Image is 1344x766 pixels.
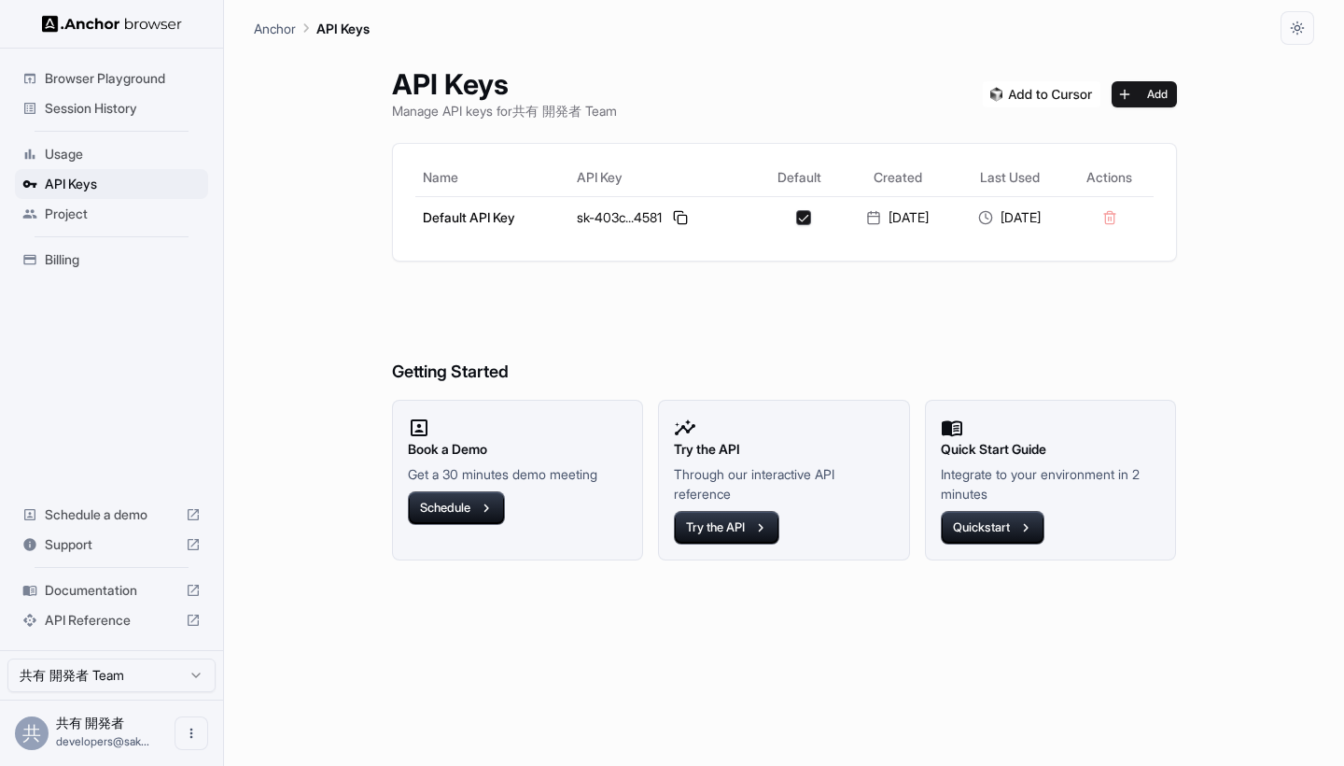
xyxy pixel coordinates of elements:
[15,199,208,229] div: Project
[45,69,201,88] span: Browser Playground
[674,439,894,460] h2: Try the API
[961,208,1058,227] div: [DATE]
[56,734,149,748] span: developers@sakurakids-sc.jp
[954,159,1066,196] th: Last Used
[45,535,178,554] span: Support
[408,464,628,484] p: Get a 30 minutes demo meeting
[941,464,1161,504] p: Integrate to your environment in 2 minutes
[983,81,1100,107] img: Add anchorbrowser MCP server to Cursor
[577,206,749,229] div: sk-403c...4581
[408,439,628,460] h2: Book a Demo
[15,530,208,560] div: Support
[45,145,201,163] span: Usage
[175,716,208,750] button: Open menu
[45,99,201,118] span: Session History
[674,511,779,545] button: Try the API
[941,439,1161,460] h2: Quick Start Guide
[15,169,208,199] div: API Keys
[45,505,178,524] span: Schedule a demo
[757,159,842,196] th: Default
[45,581,178,600] span: Documentation
[15,64,208,93] div: Browser Playground
[45,611,178,630] span: API Reference
[669,206,692,229] button: Copy API key
[849,208,946,227] div: [DATE]
[415,196,570,238] td: Default API Key
[842,159,954,196] th: Created
[1066,159,1154,196] th: Actions
[674,464,894,504] p: Through our interactive API reference
[392,101,617,121] p: Manage API keys for 共有 開発者 Team
[15,245,208,275] div: Billing
[941,511,1044,545] button: Quickstart
[15,139,208,169] div: Usage
[15,575,208,605] div: Documentation
[415,159,570,196] th: Name
[408,491,505,525] button: Schedule
[569,159,757,196] th: API Key
[1112,81,1177,107] button: Add
[254,19,296,38] p: Anchor
[15,605,208,635] div: API Reference
[15,500,208,530] div: Schedule a demo
[316,19,370,38] p: API Keys
[45,205,201,223] span: Project
[45,175,201,193] span: API Keys
[56,715,124,731] span: 共有 開発者
[15,716,49,750] div: 共
[392,284,1177,386] h6: Getting Started
[45,250,201,269] span: Billing
[15,93,208,123] div: Session History
[42,15,182,33] img: Anchor Logo
[392,67,617,101] h1: API Keys
[254,18,370,38] nav: breadcrumb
